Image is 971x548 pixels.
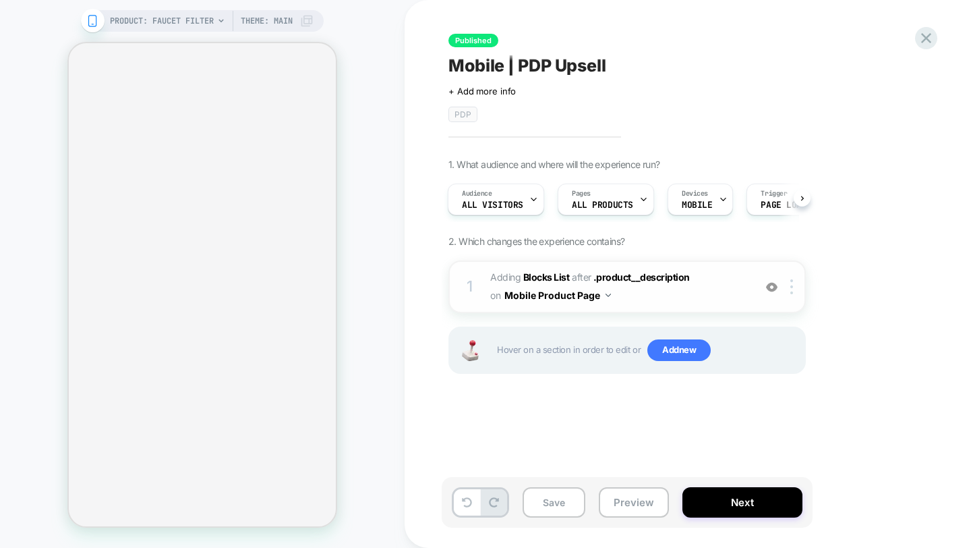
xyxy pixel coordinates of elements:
img: close [790,279,793,294]
span: PDP [448,107,477,122]
span: Devices [682,189,708,198]
span: Audience [462,189,492,198]
span: .product__description [593,271,690,283]
span: Hover on a section in order to edit or [497,339,798,361]
button: Mobile Product Page [504,285,611,305]
div: 1 [463,273,477,300]
button: Save [523,487,585,518]
span: Page Load [761,200,806,210]
span: AFTER [572,271,591,283]
b: Blocks List [523,271,570,283]
span: 2. Which changes the experience contains? [448,236,624,247]
span: 1. What audience and where will the experience run? [448,159,659,170]
span: Mobile | PDP Upsell [448,55,606,76]
img: Joystick [457,340,483,361]
span: Trigger [761,189,787,198]
span: MOBILE [682,200,712,210]
span: Pages [572,189,591,198]
span: Published [448,34,498,47]
span: Add new [647,339,711,361]
span: on [490,287,500,304]
button: Preview [599,487,669,518]
span: All Visitors [462,200,523,210]
img: down arrow [606,294,611,297]
span: ALL PRODUCTS [572,200,633,210]
button: Next [682,487,802,518]
span: PRODUCT: Faucet Filter [110,10,214,32]
img: crossed eye [766,281,777,293]
span: Theme: MAIN [241,10,293,32]
span: Adding [490,271,570,283]
span: + Add more info [448,86,516,97]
